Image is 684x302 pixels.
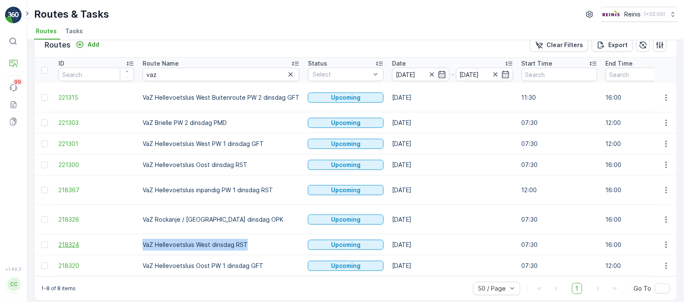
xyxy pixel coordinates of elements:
[58,241,134,249] a: 218324
[5,267,22,272] span: v 1.49.3
[5,273,22,295] button: CC
[625,10,641,19] p: Reinis
[41,285,76,292] p: 1-8 of 8 items
[14,79,21,85] p: 99
[331,140,361,148] p: Upcoming
[388,175,517,205] td: [DATE]
[41,187,48,193] div: Toggle Row Selected
[41,140,48,147] div: Toggle Row Selected
[58,93,134,102] a: 221315
[138,234,304,255] td: VaZ Hellevoetsluis West dinsdag RST
[138,255,304,276] td: VaZ Hellevoetsluis Oost PW 1 dinsdag GFT
[143,68,300,81] input: Search
[138,205,304,234] td: VaZ Rockanje / [GEOGRAPHIC_DATA] dinsdag OPK
[388,112,517,133] td: [DATE]
[308,160,384,170] button: Upcoming
[138,133,304,154] td: VaZ Hellevoetsluis West PW 1 dinsdag GFT
[572,283,582,294] span: 1
[388,154,517,175] td: [DATE]
[138,83,304,112] td: VaZ Hellevoetsluis West Buitenroute PW 2 dinsdag GFT
[331,93,361,102] p: Upcoming
[308,118,384,128] button: Upcoming
[41,262,48,269] div: Toggle Row Selected
[517,175,602,205] td: 12:00
[308,185,384,195] button: Upcoming
[644,11,665,18] p: ( +02:00 )
[456,68,514,81] input: dd/mm/yyyy
[530,38,589,52] button: Clear Filters
[517,234,602,255] td: 07:30
[331,241,361,249] p: Upcoming
[58,119,134,127] a: 221303
[331,186,361,194] p: Upcoming
[331,215,361,224] p: Upcoming
[388,205,517,234] td: [DATE]
[58,59,64,68] p: ID
[388,234,517,255] td: [DATE]
[41,94,48,101] div: Toggle Row Selected
[143,59,179,68] p: Route Name
[41,162,48,168] div: Toggle Row Selected
[308,93,384,103] button: Upcoming
[602,10,621,19] img: Reinis-Logo-Vrijstaand_Tekengebied-1-copy2_aBO4n7j.png
[58,215,134,224] a: 218326
[308,240,384,250] button: Upcoming
[517,112,602,133] td: 07:30
[58,161,134,169] a: 221300
[87,40,99,49] p: Add
[547,41,583,49] p: Clear Filters
[41,119,48,126] div: Toggle Row Selected
[58,140,134,148] a: 221301
[58,68,134,81] input: Search
[36,27,57,35] span: Routes
[34,8,109,21] p: Routes & Tasks
[517,133,602,154] td: 07:30
[592,38,633,52] button: Export
[606,59,633,68] p: End Time
[308,215,384,225] button: Upcoming
[634,284,652,293] span: Go To
[517,205,602,234] td: 07:30
[388,133,517,154] td: [DATE]
[65,27,83,35] span: Tasks
[522,68,597,81] input: Search
[41,216,48,223] div: Toggle Row Selected
[331,161,361,169] p: Upcoming
[58,262,134,270] a: 218320
[606,68,681,81] input: Search
[388,83,517,112] td: [DATE]
[392,68,450,81] input: dd/mm/yyyy
[331,119,361,127] p: Upcoming
[451,69,454,79] p: -
[7,278,21,291] div: CC
[41,241,48,248] div: Toggle Row Selected
[517,255,602,276] td: 07:30
[308,59,327,68] p: Status
[517,83,602,112] td: 11:30
[5,79,22,96] a: 99
[517,154,602,175] td: 07:30
[72,40,103,50] button: Add
[388,255,517,276] td: [DATE]
[5,7,22,24] img: logo
[138,175,304,205] td: VaZ Hellevoetsluis inpandig PW 1 dinsdag RST
[138,112,304,133] td: VaZ Brielle PW 2 dinsdag PMD
[45,39,71,51] p: Routes
[522,59,553,68] p: Start Time
[602,7,677,22] button: Reinis(+02:00)
[313,70,371,79] p: Select
[331,262,361,270] p: Upcoming
[609,41,628,49] p: Export
[138,154,304,175] td: VaZ Hellevoetsluis Oost dinsdag RST
[58,186,134,194] a: 218367
[392,59,406,68] p: Date
[308,261,384,271] button: Upcoming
